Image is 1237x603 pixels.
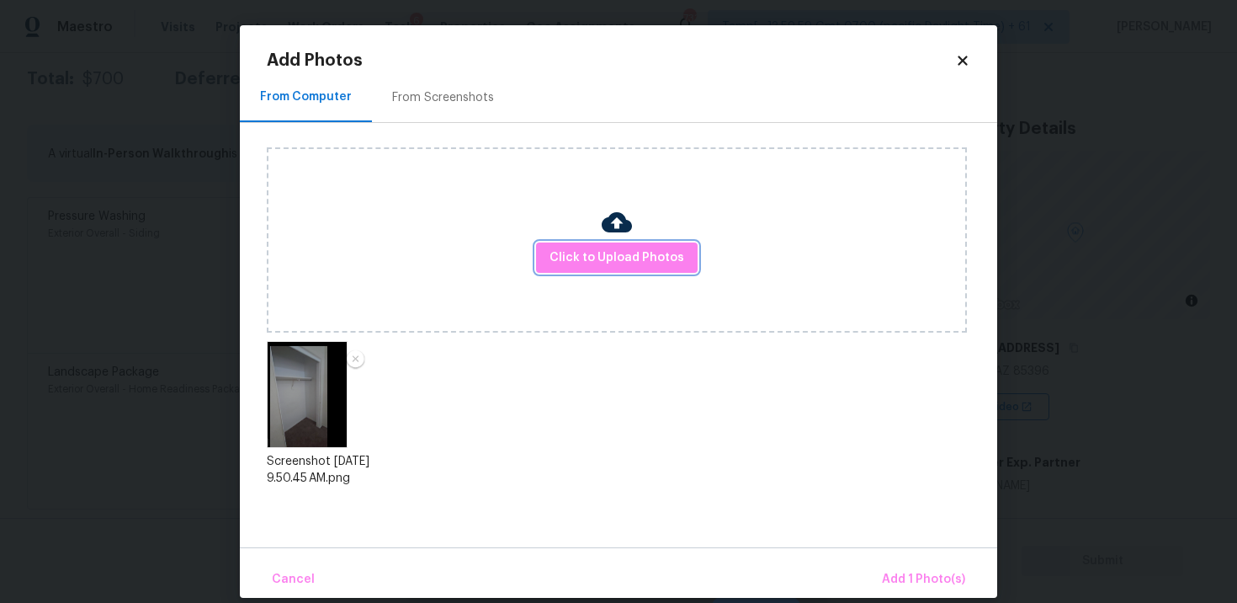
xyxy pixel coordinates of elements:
div: From Computer [260,88,352,105]
span: Cancel [272,569,315,590]
div: From Screenshots [392,89,494,106]
div: Screenshot [DATE] 9.50.45 AM.png [267,453,374,487]
span: Add 1 Photo(s) [882,569,965,590]
h2: Add Photos [267,52,955,69]
button: Click to Upload Photos [536,243,698,274]
span: Click to Upload Photos [549,248,684,269]
img: Cloud Upload Icon [602,207,632,237]
button: Add 1 Photo(s) [875,562,972,598]
button: Cancel [265,562,321,598]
